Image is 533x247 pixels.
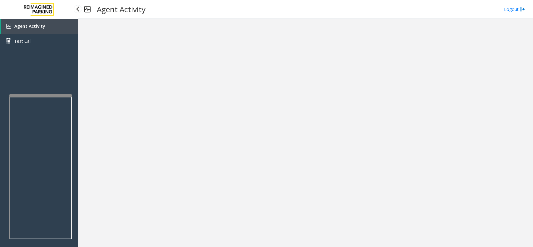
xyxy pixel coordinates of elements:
[504,6,525,12] a: Logout
[14,38,32,44] span: Test Call
[84,2,91,17] img: pageIcon
[1,19,78,34] a: Agent Activity
[94,2,149,17] h3: Agent Activity
[14,23,45,29] span: Agent Activity
[520,6,525,12] img: logout
[6,24,11,29] img: 'icon'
